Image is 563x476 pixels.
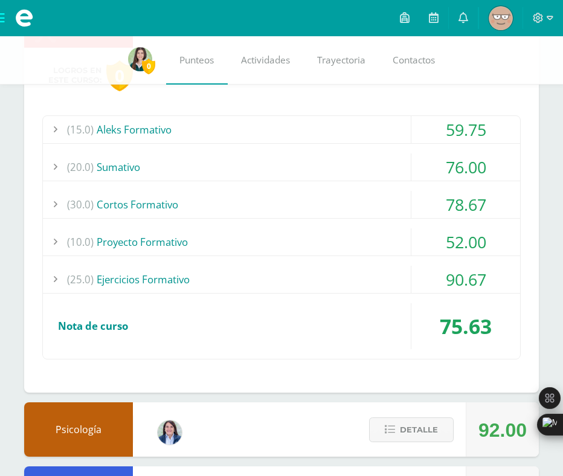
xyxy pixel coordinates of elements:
div: 92.00 [478,403,527,457]
span: (10.0) [67,228,94,256]
a: Contactos [379,36,449,85]
div: Psicología [24,402,133,457]
div: 76.00 [411,153,520,181]
div: 52.00 [411,228,520,256]
span: (30.0) [67,191,94,218]
div: Cortos Formativo [43,191,520,218]
div: 78.67 [411,191,520,218]
a: Actividades [228,36,304,85]
span: Trayectoria [317,54,365,66]
div: Ejercicios Formativo [43,266,520,293]
span: (25.0) [67,266,94,293]
img: 101204560ce1c1800cde82bcd5e5712f.png [158,420,182,445]
div: Aleks Formativo [43,116,520,143]
div: 90.67 [411,266,520,293]
span: (15.0) [67,116,94,143]
span: Punteos [179,54,214,66]
span: Nota de curso [58,319,128,333]
button: Detalle [369,417,454,442]
div: 59.75 [411,116,520,143]
span: Contactos [393,54,435,66]
a: Trayectoria [304,36,379,85]
span: Actividades [241,54,290,66]
a: Punteos [166,36,228,85]
span: Detalle [400,419,438,441]
img: 8932644bc95f8b061e1d37527d343c5b.png [489,6,513,30]
div: Proyecto Formativo [43,228,520,256]
span: (20.0) [67,153,94,181]
div: Sumativo [43,153,520,181]
span: 0 [142,59,155,74]
div: 75.63 [411,303,520,349]
img: 38a95bae201ff87df004ef167f0582c3.png [128,47,152,71]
